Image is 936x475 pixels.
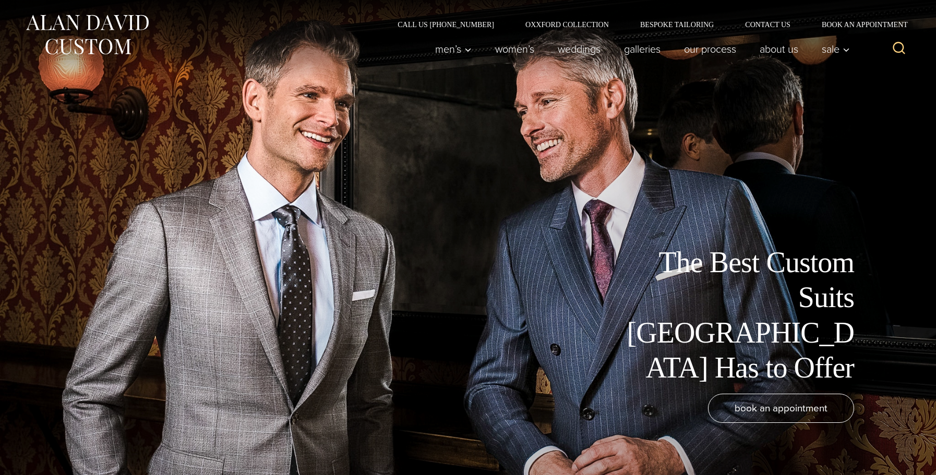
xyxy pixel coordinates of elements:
[424,39,856,59] nav: Primary Navigation
[822,44,850,54] span: Sale
[673,39,748,59] a: Our Process
[708,394,854,423] a: book an appointment
[619,245,854,385] h1: The Best Custom Suits [GEOGRAPHIC_DATA] Has to Offer
[729,21,806,28] a: Contact Us
[806,21,911,28] a: Book an Appointment
[382,21,510,28] a: Call Us [PHONE_NUMBER]
[625,21,729,28] a: Bespoke Tailoring
[735,400,827,416] span: book an appointment
[510,21,625,28] a: Oxxford Collection
[886,36,911,62] button: View Search Form
[382,21,911,28] nav: Secondary Navigation
[484,39,546,59] a: Women’s
[25,11,150,58] img: Alan David Custom
[435,44,472,54] span: Men’s
[546,39,613,59] a: weddings
[748,39,810,59] a: About Us
[613,39,673,59] a: Galleries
